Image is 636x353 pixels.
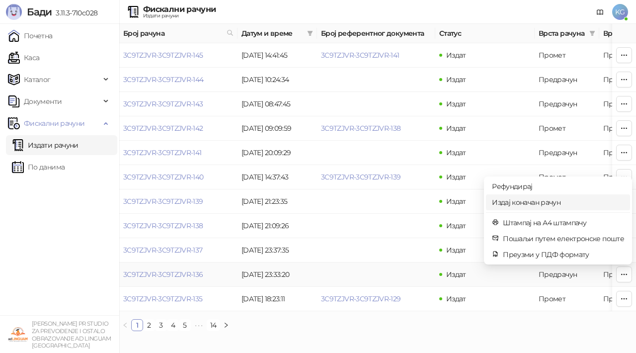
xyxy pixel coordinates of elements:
[446,270,466,279] span: Издат
[592,4,608,20] a: Документација
[123,246,203,255] a: 3C9TZJVR-3C9TZJVR-137
[119,319,131,331] li: Претходна страна
[27,6,52,18] span: Бади
[238,238,317,263] td: [DATE] 23:37:35
[52,8,97,17] span: 3.11.3-710c028
[123,221,203,230] a: 3C9TZJVR-3C9TZJVR-138
[12,157,65,177] a: По данима
[24,91,62,111] span: Документи
[156,320,166,331] a: 3
[321,51,399,60] a: 3C9TZJVR-3C9TZJVR-141
[207,319,220,331] li: 14
[238,141,317,165] td: [DATE] 20:09:29
[123,75,204,84] a: 3C9TZJVR-3C9TZJVR-144
[8,26,53,46] a: Почетна
[535,43,599,68] td: Промет
[122,322,128,328] span: left
[32,320,111,349] small: [PERSON_NAME] PR STUDIO ZA PREVOĐENJE I OSTALO OBRAZOVANJE AD LINGUAM [GEOGRAPHIC_DATA]
[446,294,466,303] span: Издат
[179,320,190,331] a: 5
[535,24,599,43] th: Врста рачуна
[119,68,238,92] td: 3C9TZJVR-3C9TZJVR-144
[143,5,216,13] div: Фискални рачуни
[119,214,238,238] td: 3C9TZJVR-3C9TZJVR-138
[143,13,216,18] div: Издати рачуни
[238,116,317,141] td: [DATE] 09:09:59
[119,92,238,116] td: 3C9TZJVR-3C9TZJVR-143
[220,319,232,331] li: Следећа страна
[123,51,203,60] a: 3C9TZJVR-3C9TZJVR-145
[220,319,232,331] button: right
[123,148,202,157] a: 3C9TZJVR-3C9TZJVR-141
[503,217,624,228] span: Штампај на А4 штампачу
[119,24,238,43] th: Број рачуна
[123,294,203,303] a: 3C9TZJVR-3C9TZJVR-135
[503,233,624,244] span: Пошаљи путем електронске поште
[492,181,624,192] span: Рефундирај
[119,165,238,189] td: 3C9TZJVR-3C9TZJVR-140
[503,249,624,260] span: Преузми у ПДФ формату
[535,92,599,116] td: Предрачун
[535,165,599,189] td: Промет
[446,51,466,60] span: Издат
[179,319,191,331] li: 5
[123,28,223,39] span: Број рачуна
[123,197,203,206] a: 3C9TZJVR-3C9TZJVR-139
[167,320,178,331] a: 4
[132,320,143,331] a: 1
[535,141,599,165] td: Предрачун
[589,30,595,36] span: filter
[535,116,599,141] td: Промет
[123,124,203,133] a: 3C9TZJVR-3C9TZJVR-142
[119,319,131,331] button: left
[131,319,143,331] li: 1
[12,135,79,155] a: Издати рачуни
[238,165,317,189] td: [DATE] 14:37:43
[321,294,401,303] a: 3C9TZJVR-3C9TZJVR-129
[446,246,466,255] span: Издат
[238,189,317,214] td: [DATE] 21:23:35
[119,141,238,165] td: 3C9TZJVR-3C9TZJVR-141
[307,30,313,36] span: filter
[587,26,597,41] span: filter
[446,148,466,157] span: Издат
[446,173,466,181] span: Издат
[123,99,203,108] a: 3C9TZJVR-3C9TZJVR-143
[612,4,628,20] span: KG
[535,68,599,92] td: Предрачун
[191,319,207,331] span: •••
[6,4,22,20] img: Logo
[167,319,179,331] li: 4
[238,214,317,238] td: [DATE] 21:09:26
[535,287,599,311] td: Промет
[123,173,204,181] a: 3C9TZJVR-3C9TZJVR-140
[119,43,238,68] td: 3C9TZJVR-3C9TZJVR-145
[24,113,84,133] span: Фискални рачуни
[435,24,535,43] th: Статус
[8,48,39,68] a: Каса
[119,238,238,263] td: 3C9TZJVR-3C9TZJVR-137
[446,124,466,133] span: Издат
[446,197,466,206] span: Издат
[119,287,238,311] td: 3C9TZJVR-3C9TZJVR-135
[317,24,435,43] th: Број референтног документа
[241,28,303,39] span: Датум и време
[321,124,401,133] a: 3C9TZJVR-3C9TZJVR-138
[446,99,466,108] span: Издат
[321,173,401,181] a: 3C9TZJVR-3C9TZJVR-139
[535,263,599,287] td: Предрачун
[144,320,155,331] a: 2
[207,320,220,331] a: 14
[123,270,203,279] a: 3C9TZJVR-3C9TZJVR-136
[155,319,167,331] li: 3
[143,319,155,331] li: 2
[8,325,28,345] img: 64x64-companyLogo-c5ad2060-3bc4-476d-a48b-74442626a144.png
[446,75,466,84] span: Издат
[238,68,317,92] td: [DATE] 10:24:34
[119,189,238,214] td: 3C9TZJVR-3C9TZJVR-139
[119,263,238,287] td: 3C9TZJVR-3C9TZJVR-136
[305,26,315,41] span: filter
[191,319,207,331] li: Следећих 5 Страна
[223,322,229,328] span: right
[24,70,51,89] span: Каталог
